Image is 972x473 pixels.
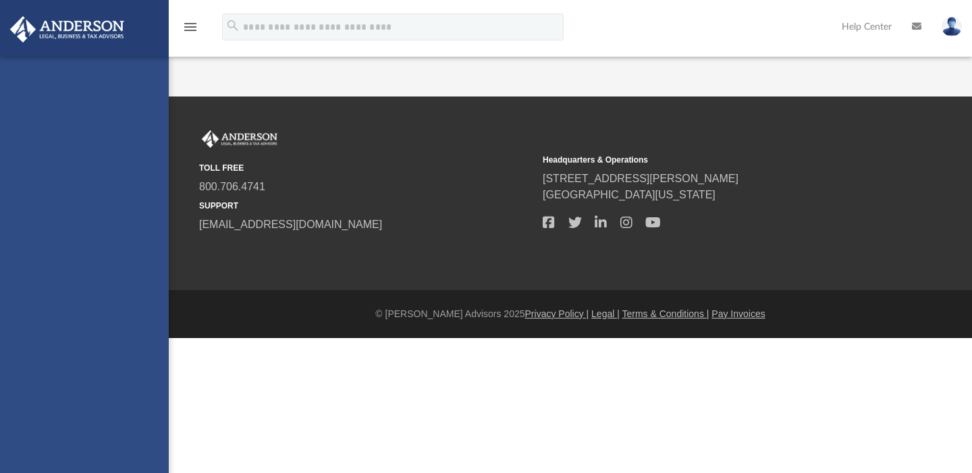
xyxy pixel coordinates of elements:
a: [GEOGRAPHIC_DATA][US_STATE] [543,189,715,200]
a: Privacy Policy | [525,308,589,319]
small: TOLL FREE [199,162,533,174]
i: menu [182,19,198,35]
img: Anderson Advisors Platinum Portal [199,130,280,148]
a: menu [182,26,198,35]
img: Anderson Advisors Platinum Portal [6,16,128,43]
a: 800.706.4741 [199,181,265,192]
i: search [225,18,240,33]
img: User Pic [942,17,962,36]
div: © [PERSON_NAME] Advisors 2025 [169,307,972,321]
small: Headquarters & Operations [543,154,877,166]
a: Terms & Conditions | [622,308,709,319]
small: SUPPORT [199,200,533,212]
a: [STREET_ADDRESS][PERSON_NAME] [543,173,738,184]
a: [EMAIL_ADDRESS][DOMAIN_NAME] [199,219,382,230]
a: Pay Invoices [711,308,765,319]
a: Legal | [591,308,620,319]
